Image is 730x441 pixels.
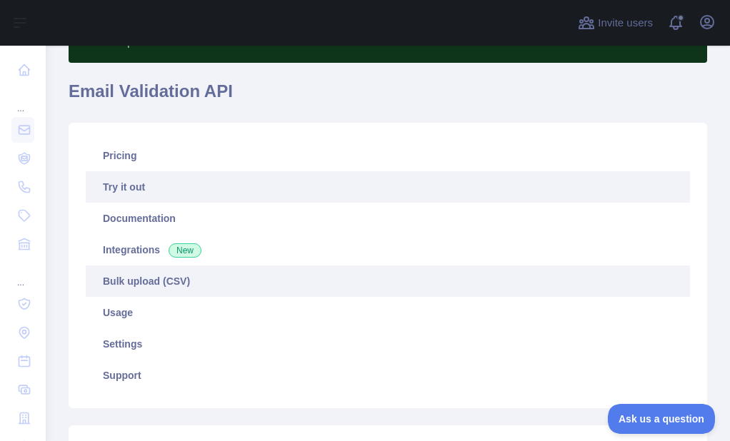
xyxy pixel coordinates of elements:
a: Integrations New [86,234,690,265]
a: Documentation [86,203,690,234]
div: ... [11,260,34,288]
a: Usage [86,297,690,328]
span: Invite users [598,15,653,31]
iframe: Toggle Customer Support [608,404,716,434]
h1: Email Validation API [69,80,707,114]
div: ... [11,86,34,114]
a: Try it out [86,171,690,203]
a: Pricing [86,140,690,171]
a: Settings [86,328,690,360]
button: Invite users [575,11,656,34]
span: New [169,243,201,258]
a: Bulk upload (CSV) [86,265,690,297]
a: Support [86,360,690,391]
